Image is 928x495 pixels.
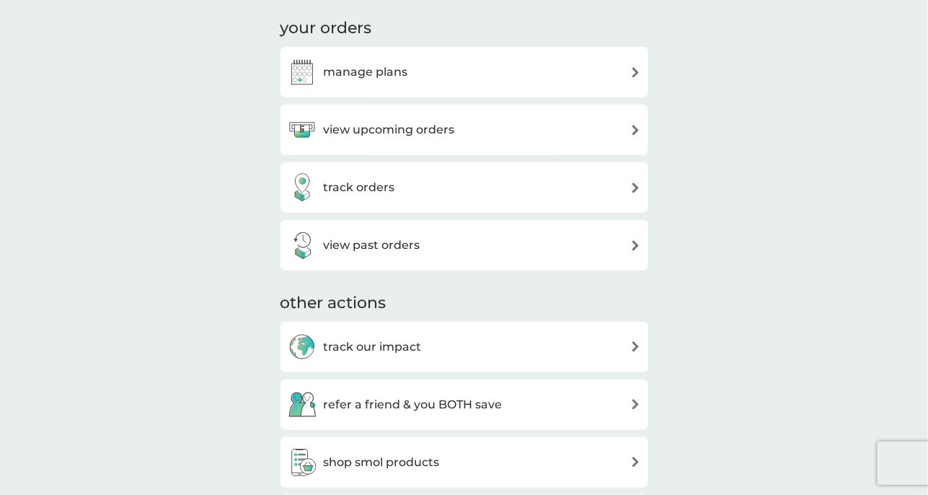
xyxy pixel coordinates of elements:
h3: shop smol products [324,453,440,472]
h3: other actions [280,292,386,315]
img: arrow right [630,183,641,193]
img: arrow right [630,457,641,468]
h3: manage plans [324,63,408,82]
h3: track orders [324,178,395,197]
h3: view past orders [324,236,420,255]
h3: your orders [280,17,372,40]
img: arrow right [630,125,641,136]
img: arrow right [630,240,641,251]
img: arrow right [630,341,641,352]
h3: view upcoming orders [324,121,455,139]
img: arrow right [630,67,641,78]
img: arrow right [630,399,641,410]
h3: track our impact [324,338,422,356]
h3: refer a friend & you BOTH save [324,395,503,414]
